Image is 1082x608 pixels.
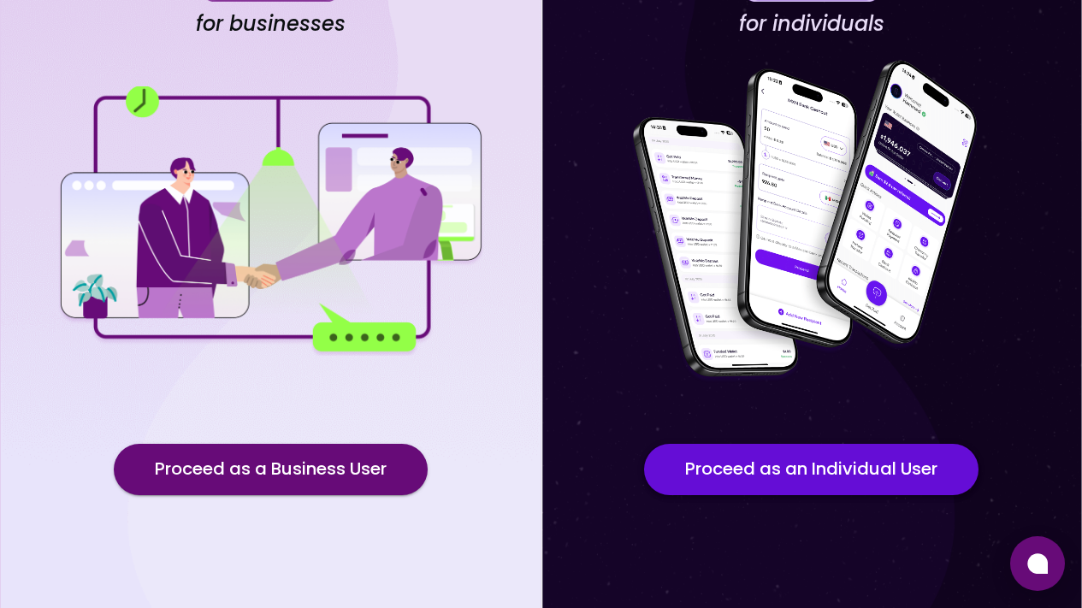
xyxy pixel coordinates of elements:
[739,11,884,37] h4: for individuals
[598,50,1026,393] img: for individuals
[114,444,428,495] button: Proceed as a Business User
[1010,536,1065,591] button: Open chat window
[56,86,484,356] img: for businesses
[644,444,979,495] button: Proceed as an Individual User
[196,11,346,37] h4: for businesses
